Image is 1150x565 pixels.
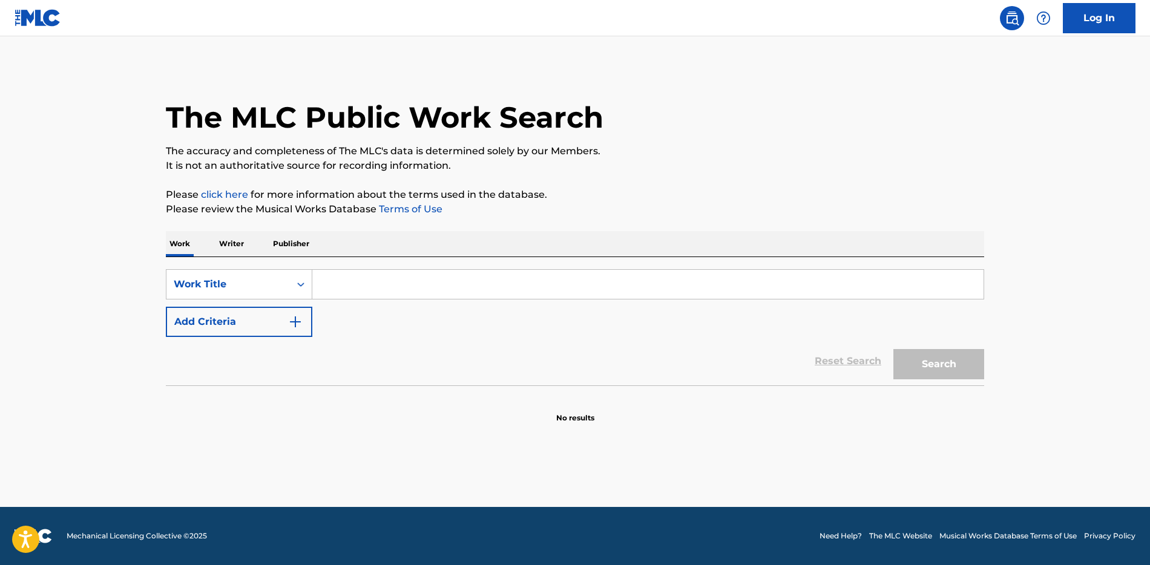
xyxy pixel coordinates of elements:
[1063,3,1135,33] a: Log In
[166,202,984,217] p: Please review the Musical Works Database
[201,189,248,200] a: click here
[1031,6,1056,30] div: Help
[166,231,194,256] p: Work
[15,529,52,543] img: logo
[269,231,313,256] p: Publisher
[1005,11,1019,25] img: search
[174,277,283,292] div: Work Title
[215,231,248,256] p: Writer
[820,531,862,541] a: Need Help?
[166,99,603,136] h1: The MLC Public Work Search
[376,203,442,215] a: Terms of Use
[15,9,61,27] img: MLC Logo
[67,531,207,541] span: Mechanical Licensing Collective © 2025
[166,307,312,337] button: Add Criteria
[166,158,984,173] p: It is not an authoritative source for recording information.
[939,531,1077,541] a: Musical Works Database Terms of Use
[166,269,984,385] form: Search Form
[1036,11,1051,25] img: help
[556,398,594,423] p: No results
[288,315,303,329] img: 9d2ae6d4665cec9f34b9.svg
[166,144,984,158] p: The accuracy and completeness of The MLC's data is determined solely by our Members.
[869,531,932,541] a: The MLC Website
[166,188,984,202] p: Please for more information about the terms used in the database.
[1084,531,1135,541] a: Privacy Policy
[1000,6,1024,30] a: Public Search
